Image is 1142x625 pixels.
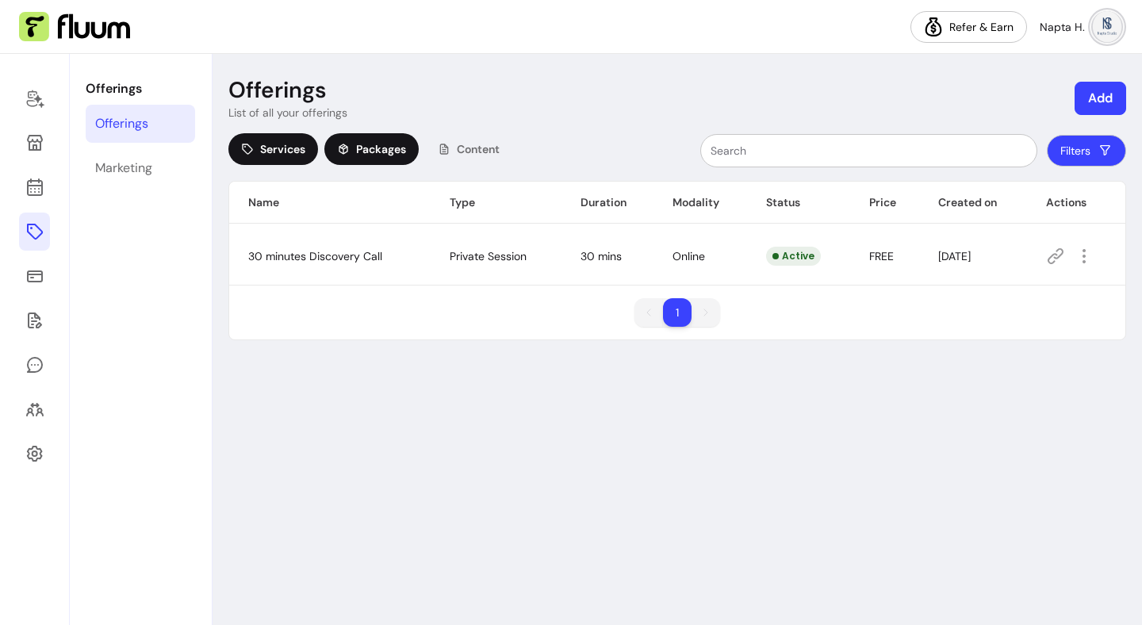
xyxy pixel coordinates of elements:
[869,249,894,263] span: FREE
[581,249,622,263] span: 30 mins
[19,213,50,251] a: Offerings
[919,182,1027,224] th: Created on
[1027,182,1125,224] th: Actions
[711,143,1027,159] input: Search
[260,141,305,157] span: Services
[356,141,406,157] span: Packages
[19,301,50,339] a: Forms
[95,159,152,178] div: Marketing
[86,105,195,143] a: Offerings
[19,168,50,206] a: Calendar
[19,124,50,162] a: Storefront
[1040,11,1123,43] button: avatarNapta H.
[431,182,561,224] th: Type
[19,390,50,428] a: Clients
[1075,82,1126,115] button: Add
[653,182,747,224] th: Modality
[673,249,705,263] span: Online
[1091,11,1123,43] img: avatar
[766,247,821,266] div: Active
[228,105,347,121] p: List of all your offerings
[663,298,692,327] li: pagination item 1 active
[19,435,50,473] a: Settings
[910,11,1027,43] a: Refer & Earn
[95,114,148,133] div: Offerings
[19,346,50,384] a: My Messages
[19,79,50,117] a: Home
[1040,19,1085,35] span: Napta H.
[850,182,919,224] th: Price
[228,76,327,105] p: Offerings
[457,141,500,157] span: Content
[938,249,971,263] span: [DATE]
[19,257,50,295] a: Sales
[450,249,527,263] span: Private Session
[561,182,653,224] th: Duration
[229,182,431,224] th: Name
[86,79,195,98] p: Offerings
[86,149,195,187] a: Marketing
[19,12,130,42] img: Fluum Logo
[1047,135,1126,167] button: Filters
[248,249,382,263] span: 30 minutes Discovery Call
[747,182,850,224] th: Status
[627,290,728,335] nav: pagination navigation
